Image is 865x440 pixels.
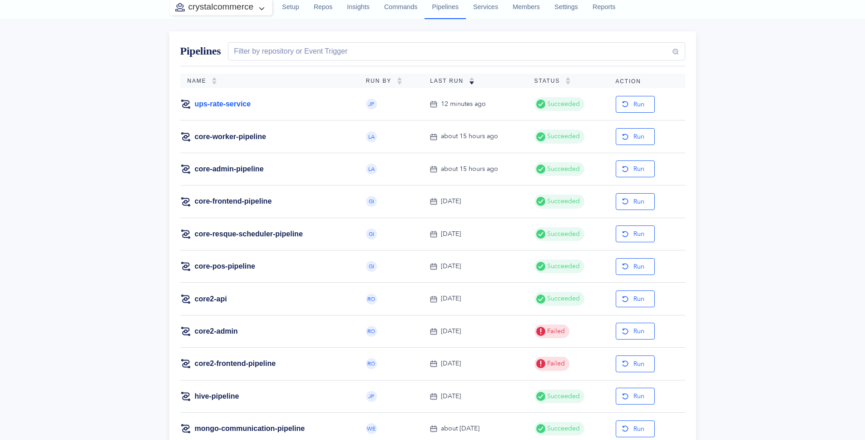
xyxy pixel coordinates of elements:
div: [DATE] [441,326,461,336]
div: Filter by repository or Event Trigger [230,46,347,57]
div: [DATE] [441,196,461,206]
span: Succeeded [545,229,580,239]
a: core-resque-scheduler-pipeline [195,229,303,239]
span: Succeeded [545,164,580,174]
span: Succeeded [545,196,580,206]
button: Run [616,225,655,242]
a: core-worker-pipeline [195,132,266,142]
button: Run [616,258,655,275]
div: [DATE] [441,261,461,271]
span: Succeeded [545,99,580,109]
button: Run [616,193,655,210]
span: JP [368,101,374,107]
img: sorting-empty.svg [565,77,571,85]
div: [DATE] [441,359,461,369]
div: [DATE] [441,391,461,401]
span: Succeeded [545,424,580,434]
span: Pipelines [180,45,221,57]
img: sorting-empty.svg [212,77,217,85]
a: core-admin-pipeline [195,164,264,174]
span: Status [534,78,565,84]
a: core2-frontend-pipeline [195,359,276,369]
a: core2-admin [195,326,238,336]
span: RO [367,361,375,366]
span: RO [367,296,375,302]
button: Run [616,355,655,372]
span: GI [369,264,374,269]
img: sorting-down.svg [469,77,475,85]
div: [DATE] [441,294,461,304]
div: 12 minutes ago [441,99,486,109]
button: Run [616,290,655,307]
button: Run [616,388,655,405]
button: Run [616,323,655,340]
div: [DATE] [441,229,461,239]
span: Succeeded [545,131,580,141]
span: RO [367,329,375,334]
a: ups-rate-service [195,99,251,109]
span: LA [368,134,375,140]
span: GI [369,231,374,237]
span: Succeeded [545,294,580,304]
th: Action [608,74,685,88]
span: LA [368,166,375,172]
img: sorting-empty.svg [397,77,402,85]
button: Run [616,96,655,113]
a: mongo-communication-pipeline [195,424,305,434]
a: core-pos-pipeline [195,261,255,271]
span: Succeeded [545,391,580,401]
span: Failed [545,326,565,336]
span: Last Run [430,78,469,84]
span: GI [369,199,374,204]
span: JP [368,394,374,399]
button: Run [616,420,655,437]
span: Succeeded [545,261,580,271]
span: Failed [545,359,565,369]
button: Run [616,128,655,145]
span: Name [188,78,212,84]
div: about 15 hours ago [441,164,498,174]
div: about 15 hours ago [441,131,498,141]
span: WE [367,426,376,431]
a: core-frontend-pipeline [195,196,272,206]
a: core2-api [195,294,227,304]
a: hive-pipeline [195,391,239,401]
button: Run [616,160,655,177]
div: about [DATE] [441,424,479,434]
span: Run By [366,78,397,84]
